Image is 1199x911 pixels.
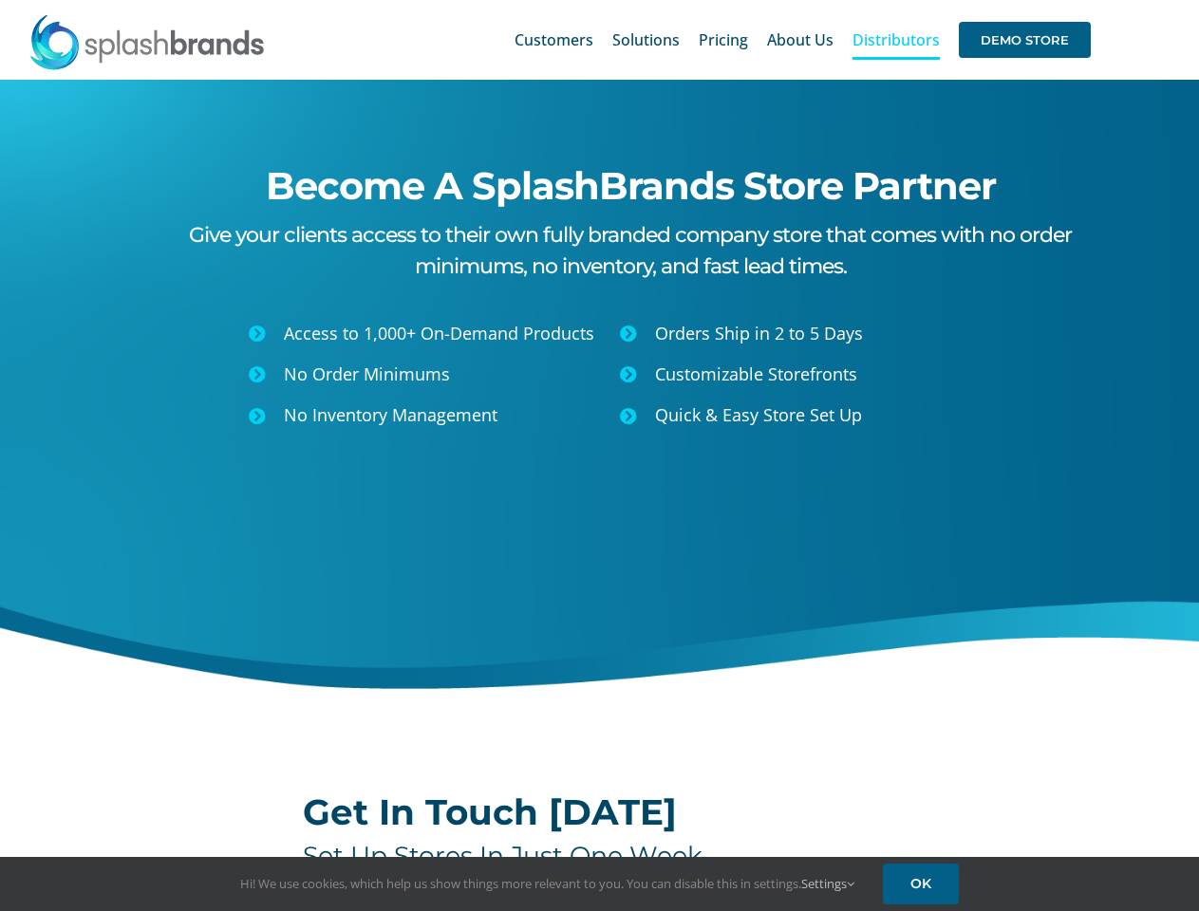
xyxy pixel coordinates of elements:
span: Quick & Easy Store Set Up [655,403,862,426]
span: Become A SplashBrands Store Partner [266,162,996,209]
h2: Get In Touch [DATE] [303,793,896,831]
span: Solutions [612,32,680,47]
a: Settings [801,875,854,892]
span: Customizable Storefronts [655,363,857,385]
img: SplashBrands.com Logo [28,13,266,70]
span: Give your clients access to their own fully branded company store that comes with no order minimu... [189,222,1072,279]
span: No Order Minimums [284,363,450,385]
a: Customers [515,9,593,70]
span: About Us [767,32,834,47]
span: Distributors [852,32,940,47]
span: Hi! We use cookies, which help us show things more relevant to you. You can disable this in setti... [240,875,854,892]
span: DEMO STORE [959,22,1091,58]
nav: Main Menu [515,9,1091,70]
a: Pricing [699,9,748,70]
a: OK [883,864,959,904]
h4: Set Up Stores In Just One Week [303,841,896,871]
span: Access to 1,000+ On-Demand Products [284,322,594,344]
a: Distributors [852,9,940,70]
span: Customers [515,32,593,47]
span: Orders Ship in 2 to 5 Days [655,322,863,344]
a: DEMO STORE [959,9,1091,70]
span: Pricing [699,32,748,47]
span: No Inventory Management [284,403,497,426]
